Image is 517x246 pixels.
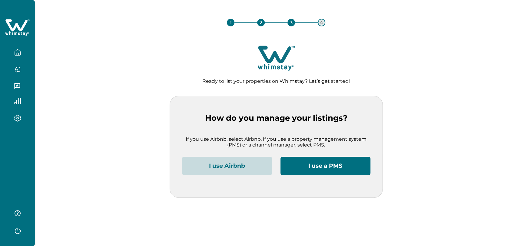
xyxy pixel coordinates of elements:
[45,78,507,84] p: Ready to list your properties on Whimstay? Let’s get started!
[257,19,265,26] div: 2
[280,157,370,175] button: I use a PMS
[318,19,325,26] div: 4
[182,136,370,148] p: If you use Airbnb, select Airbnb. If you use a property management system (PMS) or a channel mana...
[287,19,295,26] div: 3
[182,113,370,123] p: How do you manage your listings?
[182,157,272,175] button: I use Airbnb
[227,19,234,26] div: 1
